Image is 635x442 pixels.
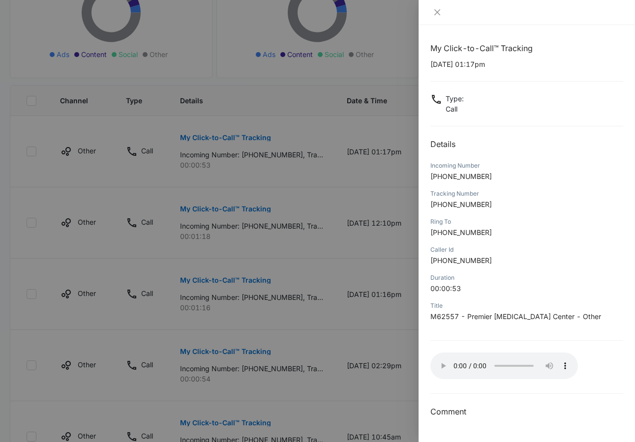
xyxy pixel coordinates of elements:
[430,353,578,379] audio: Your browser does not support the audio tag.
[430,189,623,198] div: Tracking Number
[430,172,492,180] span: [PHONE_NUMBER]
[430,8,444,17] button: Close
[430,406,623,417] h3: Comment
[430,256,492,265] span: [PHONE_NUMBER]
[433,8,441,16] span: close
[430,273,623,282] div: Duration
[430,59,623,69] p: [DATE] 01:17pm
[430,217,623,226] div: Ring To
[430,312,601,321] span: M62557 - Premier [MEDICAL_DATA] Center - Other
[430,245,623,254] div: Caller Id
[446,104,464,114] p: Call
[430,200,492,208] span: [PHONE_NUMBER]
[446,93,464,104] p: Type :
[430,284,461,293] span: 00:00:53
[430,161,623,170] div: Incoming Number
[430,301,623,310] div: Title
[430,42,623,54] h1: My Click-to-Call™ Tracking
[430,228,492,236] span: [PHONE_NUMBER]
[430,138,623,150] h2: Details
